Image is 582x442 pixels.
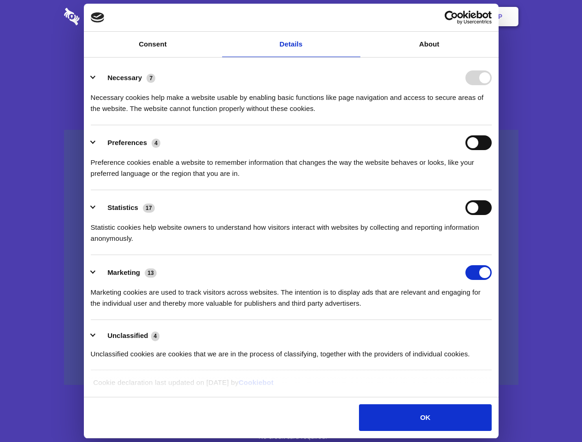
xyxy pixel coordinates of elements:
a: Contact [374,2,416,31]
span: 4 [152,139,160,148]
label: Marketing [107,268,140,276]
div: Cookie declaration last updated on [DATE] by [86,377,496,395]
label: Statistics [107,204,138,211]
a: Usercentrics Cookiebot - opens in a new window [411,11,492,24]
a: Cookiebot [239,378,274,386]
button: OK [359,404,491,431]
button: Unclassified (4) [91,330,165,342]
label: Necessary [107,74,142,81]
img: logo [91,12,105,23]
h4: Auto-redaction of sensitive data, encrypted data sharing and self-destructing private chats. Shar... [64,84,518,114]
img: logo-wordmark-white-trans-d4663122ce5f474addd5e946df7df03e33cb6a1c49d2221995e7729f52c070b2.svg [64,8,143,25]
button: Statistics (17) [91,200,161,215]
iframe: Drift Widget Chat Controller [536,396,571,431]
button: Necessary (7) [91,70,161,85]
a: Pricing [270,2,311,31]
div: Necessary cookies help make a website usable by enabling basic functions like page navigation and... [91,85,492,114]
button: Marketing (13) [91,265,163,280]
a: Login [418,2,458,31]
div: Statistic cookies help website owners to understand how visitors interact with websites by collec... [91,215,492,244]
a: Details [222,32,360,57]
a: Wistia video thumbnail [64,130,518,385]
button: Preferences (4) [91,135,166,150]
span: 4 [151,331,160,341]
div: Unclassified cookies are cookies that we are in the process of classifying, together with the pro... [91,342,492,360]
div: Marketing cookies are used to track visitors across websites. The intention is to display ads tha... [91,280,492,309]
h1: Eliminate Slack Data Loss. [64,41,518,75]
span: 13 [145,268,157,278]
a: About [360,32,499,57]
span: 17 [143,204,155,213]
a: Consent [84,32,222,57]
label: Preferences [107,139,147,146]
div: Preference cookies enable a website to remember information that changes the way the website beha... [91,150,492,179]
span: 7 [147,74,155,83]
